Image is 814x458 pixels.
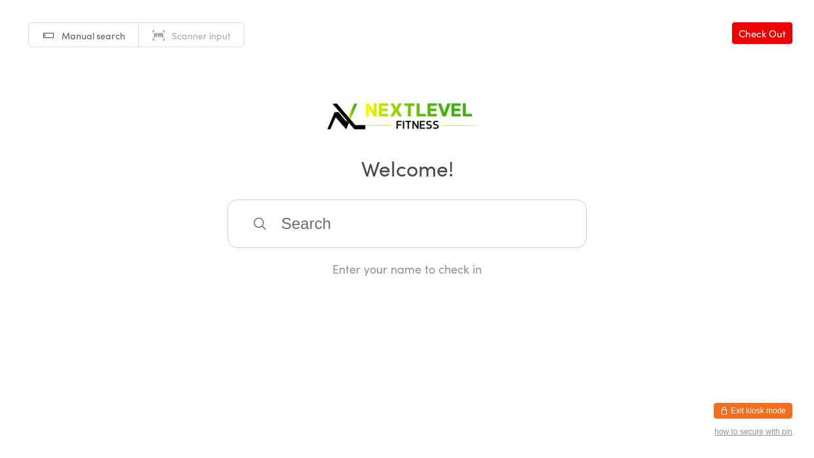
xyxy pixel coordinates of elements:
[227,260,587,277] div: Enter your name to check in
[732,22,792,44] a: Check Out
[13,153,801,182] h2: Welcome!
[714,403,792,419] button: Exit kiosk mode
[714,427,792,436] button: how to secure with pin
[325,92,489,135] img: Next Level Fitness
[62,29,125,42] span: Manual search
[227,199,587,248] input: Search
[172,29,231,42] span: Scanner input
